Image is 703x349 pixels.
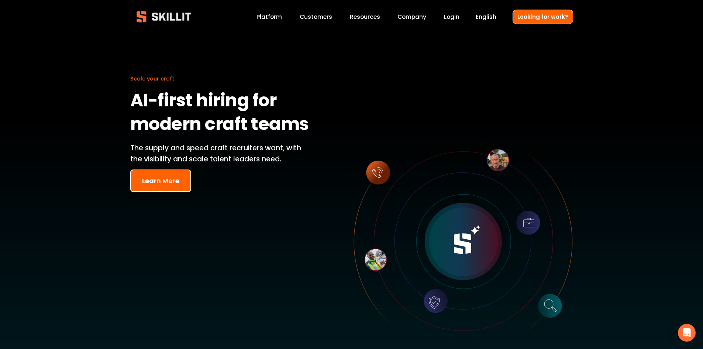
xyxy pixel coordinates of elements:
a: Login [444,12,459,22]
strong: AI-first hiring for modern craft teams [130,87,309,141]
span: English [476,13,496,21]
p: The supply and speed craft recruiters want, with the visibility and scale talent leaders need. [130,143,313,165]
a: Customers [300,12,332,22]
a: Looking for work? [513,10,573,24]
a: folder dropdown [350,12,380,22]
a: Company [397,12,426,22]
div: language picker [476,12,496,22]
img: Skillit [130,6,197,28]
button: Learn More [130,170,191,192]
a: Platform [256,12,282,22]
span: Scale your craft [130,75,175,82]
div: Open Intercom Messenger [678,324,696,342]
span: Resources [350,13,380,21]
